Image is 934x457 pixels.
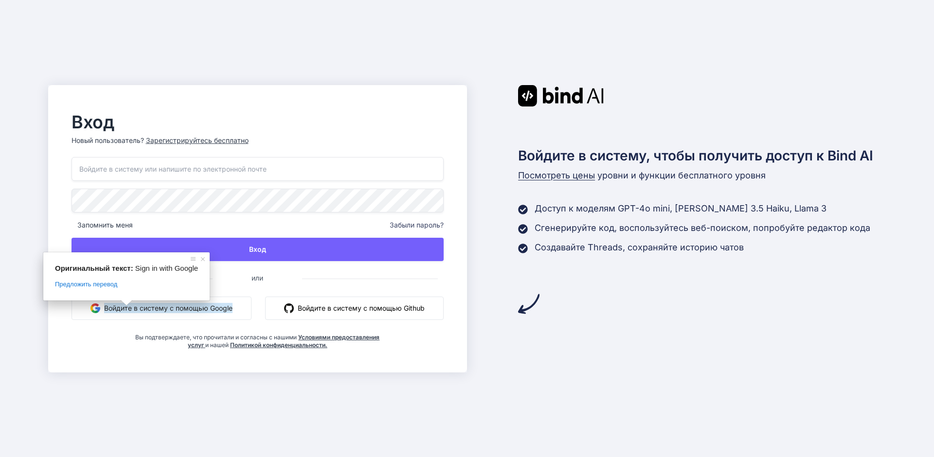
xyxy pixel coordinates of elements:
span: Оригинальный текст: [55,264,133,272]
a: Политикой конфиденциальности. [230,341,327,349]
ya-tr-span: Вход [249,244,266,254]
input: Войдите в систему или напишите по электронной почте [72,157,444,181]
button: Вход [72,238,444,261]
ya-tr-span: Сгенерируйте код, воспользуйтесь веб-поиском, попробуйте редактор кода [535,223,870,233]
ya-tr-span: или [251,274,263,282]
img: Привязать логотип искусственного интеллекта [518,85,604,106]
ya-tr-span: Посмотреть цены [518,170,595,180]
button: Войдите в систему с помощью Google [72,297,251,320]
span: Sign in with Google [135,264,198,272]
ya-tr-span: Вход [72,111,114,133]
ya-tr-span: Доступ к моделям GPT-4o mini, [PERSON_NAME] 3.5 Haiku, Llama 3 [535,203,826,213]
ya-tr-span: Войдите в систему, чтобы получить доступ к Bind AI [518,147,873,164]
button: Войдите в систему с помощью Github [265,297,444,320]
img: стрела [518,293,539,315]
ya-tr-span: Создавайте Threads, сохраняйте историю чатов [535,242,744,252]
ya-tr-span: Войдите в систему с помощью Github [298,303,425,313]
ya-tr-span: Запомнить меня [77,221,133,229]
ya-tr-span: Войдите в систему с помощью Google [104,303,233,313]
a: Условиями предоставления услуг [188,334,380,349]
ya-tr-span: и нашей [205,341,229,349]
img: Google [90,303,100,313]
ya-tr-span: Зарегистрируйтесь бесплатно [146,136,249,144]
ya-tr-span: Забыли пароль? [390,221,444,229]
ya-tr-span: Новый пользователь? [72,136,144,145]
ya-tr-span: уровни и функции бесплатного уровня [597,170,766,180]
ya-tr-span: Вы подтверждаете, что прочитали и согласны с нашими [135,334,297,341]
img: github [284,303,294,313]
span: Предложить перевод [55,280,117,289]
